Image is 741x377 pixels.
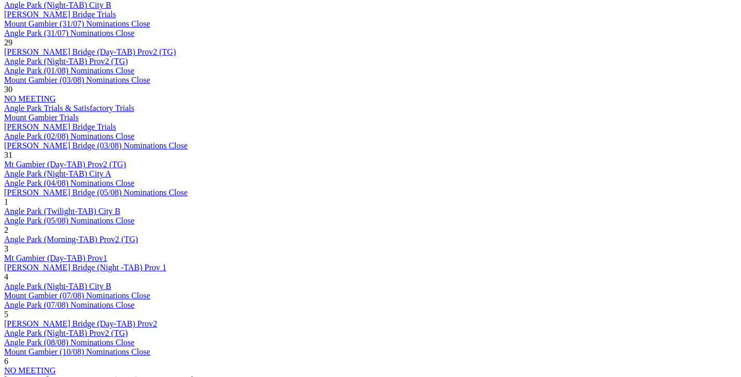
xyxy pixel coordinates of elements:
[4,66,135,75] a: Angle Park (01/08) Nominations Close
[4,254,107,262] a: Mt Gambier (Day-TAB) Prov1
[4,310,8,319] span: 5
[4,329,128,337] a: Angle Park (Night-TAB) Prov2 (TG)
[4,300,135,309] a: Angle Park (07/08) Nominations Close
[4,85,12,94] span: 30
[4,207,120,216] a: Angle Park (Twilight-TAB) City B
[4,104,134,112] a: Angle Park Trials & Satisfactory Trials
[4,141,188,150] a: [PERSON_NAME] Bridge (03/08) Nominations Close
[4,282,111,291] a: Angle Park (Night-TAB) City B
[4,76,150,84] a: Mount Gambier (03/08) Nominations Close
[4,94,56,103] a: NO MEETING
[4,319,157,328] a: [PERSON_NAME] Bridge (Day-TAB) Prov2
[4,347,150,356] a: Mount Gambier (10/08) Nominations Close
[4,122,116,131] a: [PERSON_NAME] Bridge Trials
[4,179,135,187] a: Angle Park (04/08) Nominations Close
[4,57,128,66] a: Angle Park (Night-TAB) Prov2 (TG)
[4,216,135,225] a: Angle Park (05/08) Nominations Close
[4,132,135,141] a: Angle Park (02/08) Nominations Close
[4,47,176,56] a: [PERSON_NAME] Bridge (Day-TAB) Prov2 (TG)
[4,38,12,47] span: 29
[4,1,111,9] a: Angle Park (Night-TAB) City B
[4,338,135,347] a: Angle Park (08/08) Nominations Close
[4,19,150,28] a: Mount Gambier (31/07) Nominations Close
[4,263,166,272] a: [PERSON_NAME] Bridge (Night -TAB) Prov 1
[4,366,56,375] a: NO MEETING
[4,357,8,366] span: 6
[4,10,116,19] a: [PERSON_NAME] Bridge Trials
[4,188,188,197] a: [PERSON_NAME] Bridge (05/08) Nominations Close
[4,235,138,244] a: Angle Park (Morning-TAB) Prov2 (TG)
[4,291,150,300] a: Mount Gambier (07/08) Nominations Close
[4,150,12,159] span: 31
[4,225,8,234] span: 2
[4,244,8,253] span: 3
[4,113,79,122] a: Mount Gambier Trials
[4,29,135,37] a: Angle Park (31/07) Nominations Close
[4,160,126,169] a: Mt Gambier (Day-TAB) Prov2 (TG)
[4,197,8,206] span: 1
[4,272,8,281] span: 4
[4,169,111,178] a: Angle Park (Night-TAB) City A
